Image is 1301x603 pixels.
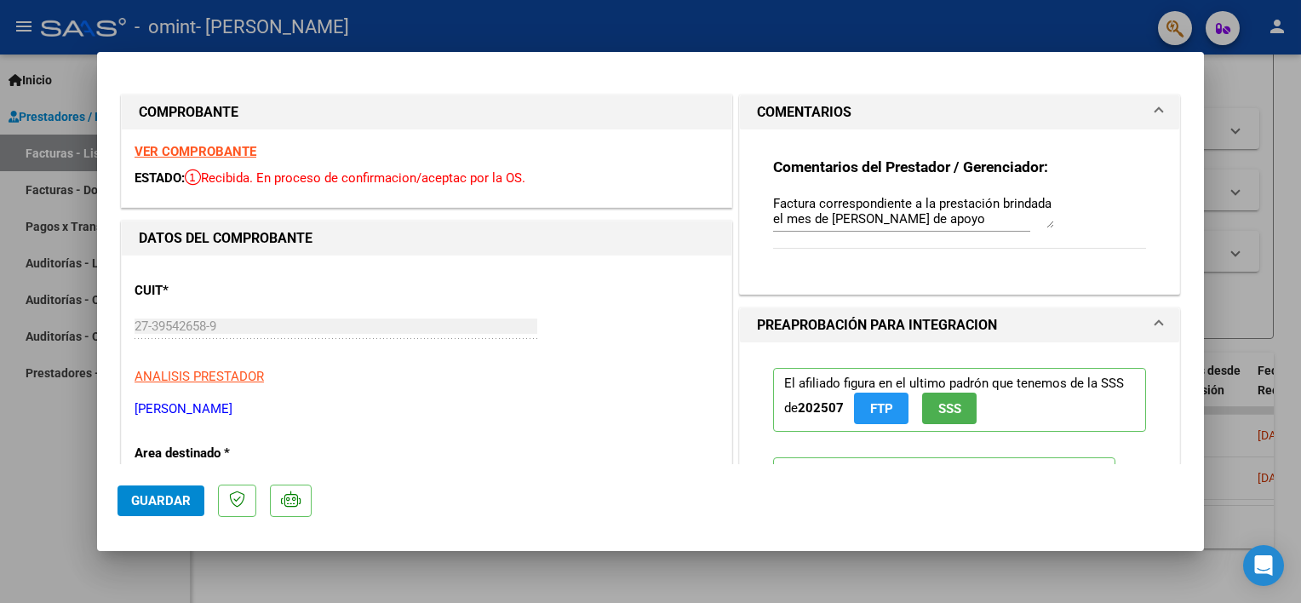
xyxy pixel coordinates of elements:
[773,368,1146,432] p: El afiliado figura en el ultimo padrón que tenemos de la SSS de
[135,444,310,463] p: Area destinado *
[139,104,238,120] strong: COMPROBANTE
[185,170,525,186] span: Recibida. En proceso de confirmacion/aceptac por la OS.
[854,393,908,424] button: FTP
[757,315,997,336] h1: PREAPROBACIÓN PARA INTEGRACION
[135,369,264,384] span: ANALISIS PRESTADOR
[773,158,1048,175] strong: Comentarios del Prestador / Gerenciador:
[757,102,851,123] h1: COMENTARIOS
[135,281,310,301] p: CUIT
[131,493,191,508] span: Guardar
[870,401,893,416] span: FTP
[740,129,1179,294] div: COMENTARIOS
[938,401,961,416] span: SSS
[1243,545,1284,586] div: Open Intercom Messenger
[135,399,719,419] p: [PERSON_NAME]
[922,393,977,424] button: SSS
[117,485,204,516] button: Guardar
[740,95,1179,129] mat-expansion-panel-header: COMENTARIOS
[798,400,844,416] strong: 202507
[135,144,256,159] a: VER COMPROBANTE
[740,308,1179,342] mat-expansion-panel-header: PREAPROBACIÓN PARA INTEGRACION
[135,170,185,186] span: ESTADO:
[139,230,312,246] strong: DATOS DEL COMPROBANTE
